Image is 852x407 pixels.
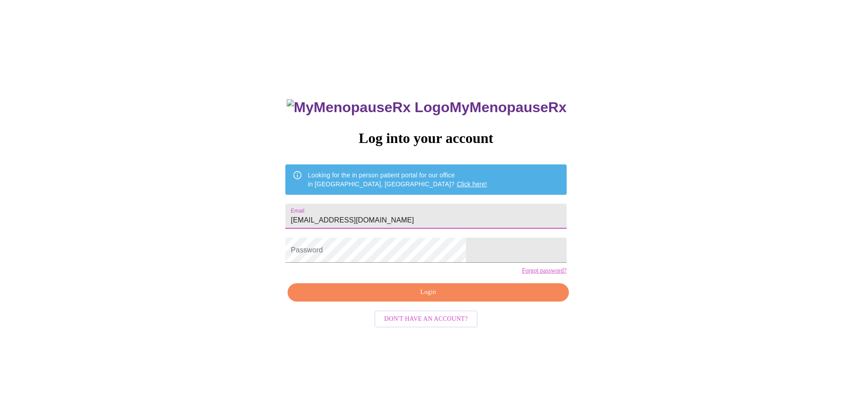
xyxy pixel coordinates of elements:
[288,283,568,302] button: Login
[285,130,566,147] h3: Log into your account
[522,267,567,274] a: Forgot password?
[384,314,468,325] span: Don't have an account?
[372,315,480,322] a: Don't have an account?
[308,167,487,192] div: Looking for the in person patient portal for our office in [GEOGRAPHIC_DATA], [GEOGRAPHIC_DATA]?
[287,99,449,116] img: MyMenopauseRx Logo
[374,310,478,328] button: Don't have an account?
[287,99,567,116] h3: MyMenopauseRx
[457,180,487,188] a: Click here!
[298,287,558,298] span: Login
